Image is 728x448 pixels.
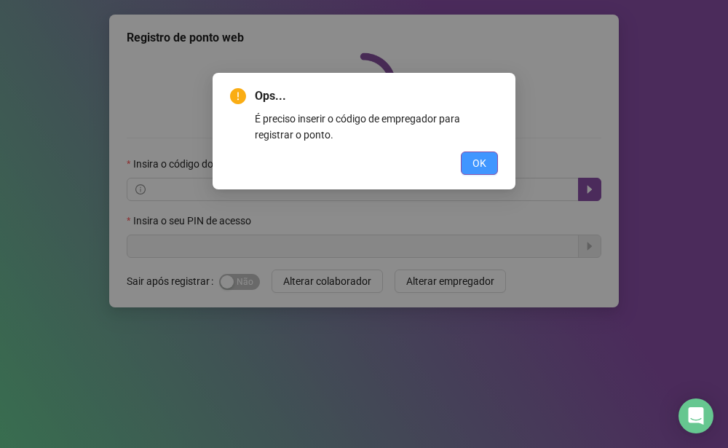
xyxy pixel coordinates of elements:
div: É preciso inserir o código de empregador para registrar o ponto. [255,111,498,143]
button: OK [461,152,498,175]
span: OK [472,155,486,171]
span: exclamation-circle [230,88,246,104]
div: Open Intercom Messenger [678,398,713,433]
span: Ops... [255,87,498,105]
